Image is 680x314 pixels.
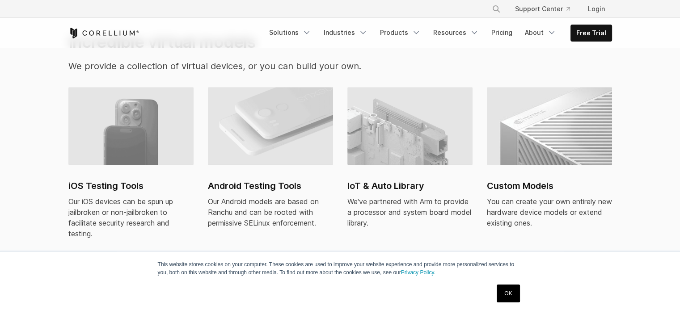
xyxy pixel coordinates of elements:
div: Navigation Menu [264,25,612,42]
a: Corellium Home [68,28,139,38]
a: Login [581,1,612,17]
a: Privacy Policy. [401,269,435,276]
a: Products [375,25,426,41]
a: Custom Models Custom Models You can create your own entirely new hardware device models or extend... [487,87,612,239]
p: We provide a collection of virtual devices, or you can build your own. [68,59,425,73]
div: We've partnered with Arm to provide a processor and system board model library. [347,196,473,228]
div: Our iOS devices can be spun up jailbroken or non-jailbroken to facilitate security research and t... [68,196,194,239]
a: Pricing [486,25,518,41]
h2: Custom Models [487,179,612,193]
img: Android virtual machine and devices [208,87,333,165]
p: This website stores cookies on your computer. These cookies are used to improve your website expe... [158,260,523,276]
h2: iOS Testing Tools [68,179,194,193]
div: Our Android models are based on Ranchu and can be rooted with permissive SELinux enforcement. [208,196,333,228]
h2: IoT & Auto Library [347,179,473,193]
a: Resources [428,25,484,41]
img: iPhone virtual machine and devices [68,87,194,165]
a: About [520,25,562,41]
h2: Android Testing Tools [208,179,333,193]
img: IoT & Auto Library [347,87,473,165]
a: Solutions [264,25,317,41]
a: IoT & Auto Library IoT & Auto Library We've partnered with Arm to provide a processor and system ... [347,87,473,239]
a: Industries [318,25,373,41]
a: Free Trial [571,25,612,41]
a: iPhone virtual machine and devices iOS Testing Tools Our iOS devices can be spun up jailbroken or... [68,87,194,250]
a: Android virtual machine and devices Android Testing Tools Our Android models are based on Ranchu ... [208,87,333,239]
a: Support Center [508,1,577,17]
img: Custom Models [487,87,612,165]
div: Navigation Menu [481,1,612,17]
div: You can create your own entirely new hardware device models or extend existing ones. [487,196,612,228]
button: Search [488,1,504,17]
a: OK [497,285,520,302]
